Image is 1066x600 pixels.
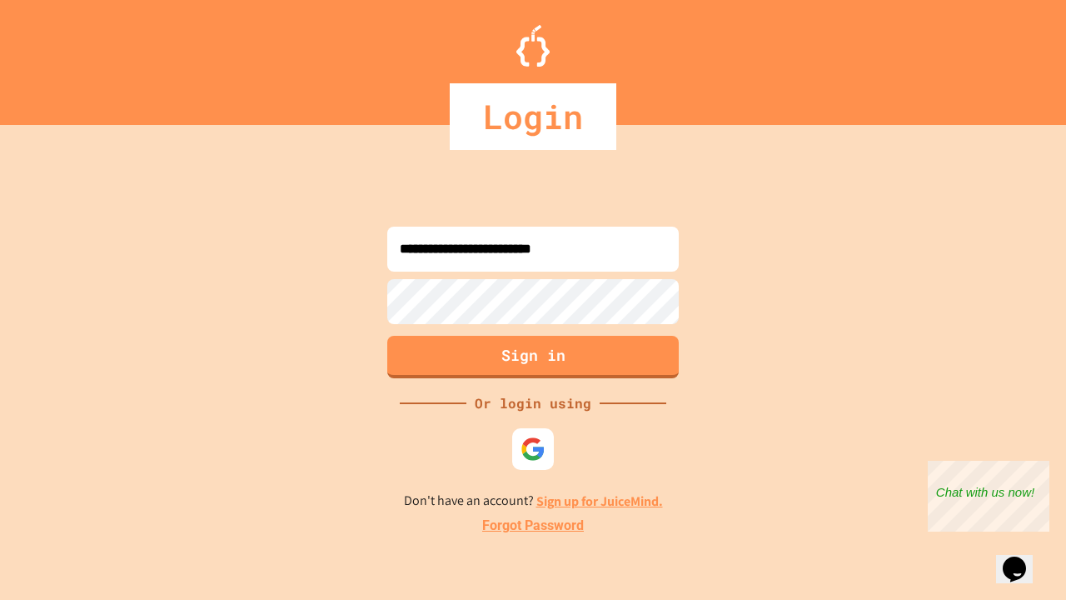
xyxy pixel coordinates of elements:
button: Sign in [387,336,679,378]
a: Forgot Password [482,516,584,536]
a: Sign up for JuiceMind. [536,492,663,510]
div: Or login using [466,393,600,413]
div: Login [450,83,616,150]
p: Don't have an account? [404,491,663,512]
iframe: chat widget [996,533,1049,583]
img: google-icon.svg [521,437,545,462]
img: Logo.svg [516,25,550,67]
iframe: chat widget [928,461,1049,532]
